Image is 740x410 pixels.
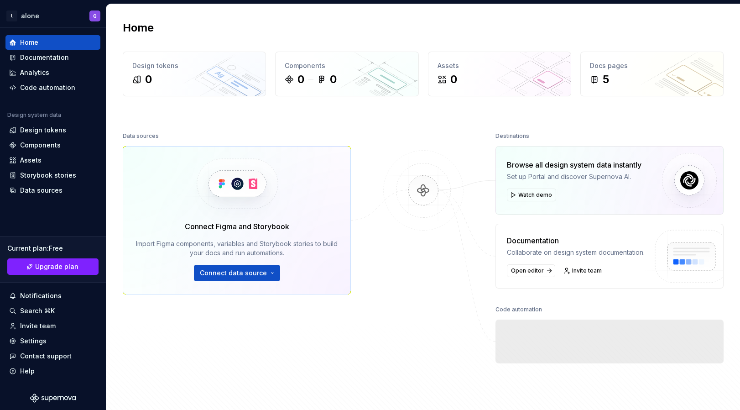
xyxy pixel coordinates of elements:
a: Assets0 [428,52,571,96]
a: Assets [5,153,100,168]
a: Upgrade plan [7,258,99,275]
div: Code automation [20,83,75,92]
div: 0 [330,72,337,87]
a: Home [5,35,100,50]
span: Open editor [511,267,544,274]
a: Design tokens [5,123,100,137]
a: Docs pages5 [580,52,724,96]
div: Data sources [123,130,159,142]
button: Help [5,364,100,378]
div: alone [21,11,39,21]
div: Storybook stories [20,171,76,180]
span: Connect data source [200,268,267,278]
div: Components [285,61,409,70]
div: L [6,11,17,21]
div: Home [20,38,38,47]
span: Invite team [572,267,602,274]
div: Set up Portal and discover Supernova AI. [507,172,641,181]
a: Invite team [561,264,606,277]
a: Data sources [5,183,100,198]
div: Assets [438,61,562,70]
span: Upgrade plan [35,262,78,271]
div: 5 [603,72,609,87]
a: Settings [5,334,100,348]
svg: Supernova Logo [30,394,76,403]
a: Documentation [5,50,100,65]
div: Search ⌘K [20,306,55,315]
div: Contact support [20,352,72,361]
div: Q [93,12,97,20]
button: LaloneQ [2,6,104,26]
div: 0 [145,72,152,87]
div: Settings [20,336,47,346]
div: Code automation [495,303,542,316]
div: Import Figma components, variables and Storybook stories to build your docs and run automations. [136,239,338,258]
button: Contact support [5,349,100,363]
div: Assets [20,156,42,165]
a: Components [5,138,100,152]
button: Notifications [5,289,100,303]
div: Destinations [495,130,529,142]
div: Documentation [20,53,69,62]
div: Invite team [20,321,56,331]
div: Current plan : Free [7,244,99,253]
button: Watch demo [507,189,556,201]
a: Invite team [5,319,100,333]
button: Search ⌘K [5,304,100,318]
button: Connect data source [194,265,280,281]
div: Collaborate on design system documentation. [507,248,645,257]
div: Design tokens [132,61,256,70]
div: 0 [297,72,304,87]
div: Help [20,367,35,376]
div: Design system data [7,111,61,119]
a: Code automation [5,80,100,95]
span: Watch demo [518,191,552,199]
h2: Home [123,21,154,35]
div: Notifications [20,291,62,300]
div: Docs pages [590,61,714,70]
a: Storybook stories [5,168,100,183]
a: Open editor [507,264,555,277]
div: Data sources [20,186,63,195]
div: Components [20,141,61,150]
a: Components00 [275,52,418,96]
div: Documentation [507,235,645,246]
div: Design tokens [20,126,66,135]
div: Connect Figma and Storybook [185,221,289,232]
div: Analytics [20,68,49,77]
div: 0 [450,72,457,87]
a: Design tokens0 [123,52,266,96]
a: Analytics [5,65,100,80]
div: Browse all design system data instantly [507,159,641,170]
